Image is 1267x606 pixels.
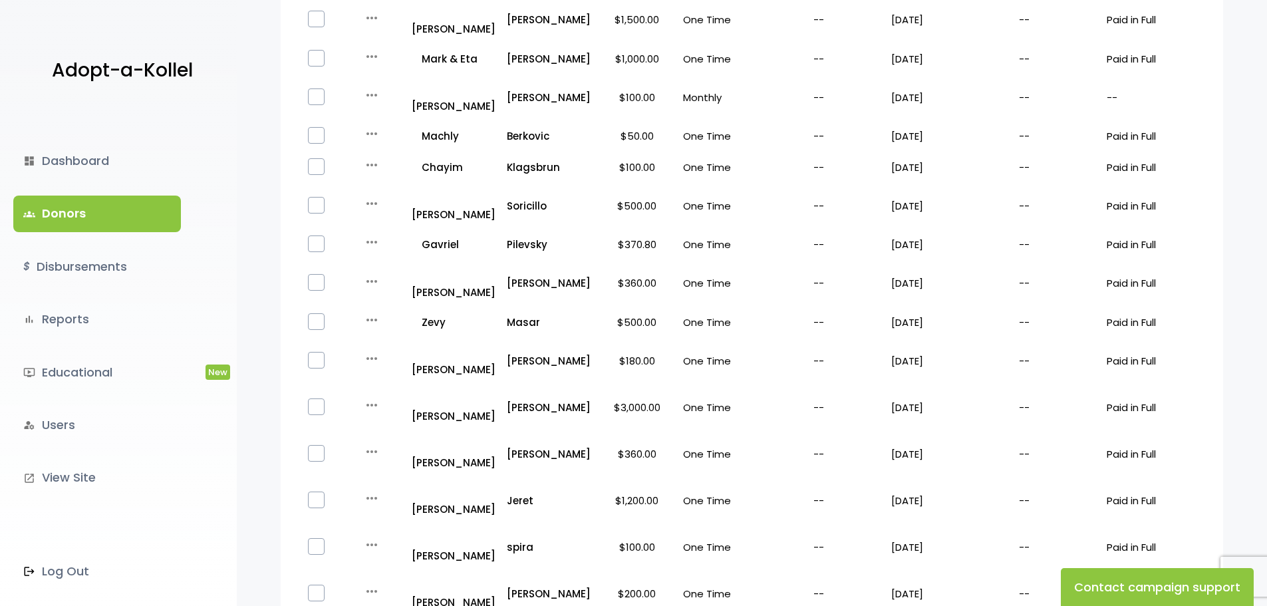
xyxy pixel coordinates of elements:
[683,50,746,68] p: One Time
[507,197,591,215] a: Soricillo
[602,398,672,416] p: $3,000.00
[364,10,380,26] i: more_horiz
[1019,585,1096,603] p: --
[683,127,746,145] p: One Time
[1107,352,1204,370] p: Paid in Full
[364,583,380,599] i: more_horiz
[757,585,881,603] p: --
[891,235,1008,253] p: [DATE]
[1019,197,1096,215] p: --
[412,265,496,301] p: [PERSON_NAME]
[891,197,1008,215] p: [DATE]
[891,274,1008,292] p: [DATE]
[602,538,672,556] p: $100.00
[602,313,672,331] p: $500.00
[1019,158,1096,176] p: --
[412,2,496,38] a: [PERSON_NAME]
[364,196,380,212] i: more_horiz
[23,208,35,220] span: groups
[13,196,181,231] a: groupsDonors
[602,352,672,370] p: $180.00
[507,158,591,176] a: Klagsbrun
[13,553,181,589] a: Log Out
[412,436,496,472] a: [PERSON_NAME]
[412,482,496,518] a: [PERSON_NAME]
[507,88,591,106] a: [PERSON_NAME]
[602,274,672,292] p: $360.00
[412,158,496,176] a: Chayim
[757,352,881,370] p: --
[507,313,591,331] a: Masar
[1061,568,1254,606] button: Contact campaign support
[507,585,591,603] p: [PERSON_NAME]
[23,257,30,277] i: $
[602,158,672,176] p: $100.00
[507,352,591,370] p: [PERSON_NAME]
[891,352,1008,370] p: [DATE]
[1019,492,1096,510] p: --
[602,235,672,253] p: $370.80
[412,343,496,379] a: [PERSON_NAME]
[1019,88,1096,106] p: --
[757,197,881,215] p: --
[412,313,496,331] a: Zevy
[1019,50,1096,68] p: --
[891,585,1008,603] p: [DATE]
[507,11,591,29] a: [PERSON_NAME]
[757,235,881,253] p: --
[1019,235,1096,253] p: --
[1107,445,1204,463] p: Paid in Full
[1107,197,1204,215] p: Paid in Full
[507,492,591,510] a: Jeret
[412,389,496,425] a: [PERSON_NAME]
[1107,50,1204,68] p: Paid in Full
[412,127,496,145] p: Machly
[45,39,193,103] a: Adopt-a-Kollel
[412,188,496,224] a: [PERSON_NAME]
[1107,313,1204,331] p: Paid in Full
[412,529,496,565] a: [PERSON_NAME]
[507,235,591,253] a: Pilevsky
[683,445,746,463] p: One Time
[683,158,746,176] p: One Time
[1107,127,1204,145] p: Paid in Full
[757,445,881,463] p: --
[507,445,591,463] a: [PERSON_NAME]
[13,249,181,285] a: $Disbursements
[602,445,672,463] p: $360.00
[757,50,881,68] p: --
[891,492,1008,510] p: [DATE]
[507,398,591,416] p: [PERSON_NAME]
[412,50,496,68] a: Mark & Eta
[507,274,591,292] a: [PERSON_NAME]
[683,274,746,292] p: One Time
[757,88,881,106] p: --
[364,312,380,328] i: more_horiz
[507,127,591,145] p: Berkovic
[364,273,380,289] i: more_horiz
[23,419,35,431] i: manage_accounts
[602,88,672,106] p: $100.00
[602,50,672,68] p: $1,000.00
[757,538,881,556] p: --
[602,492,672,510] p: $1,200.00
[23,155,35,167] i: dashboard
[757,398,881,416] p: --
[1019,313,1096,331] p: --
[364,351,380,367] i: more_horiz
[891,127,1008,145] p: [DATE]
